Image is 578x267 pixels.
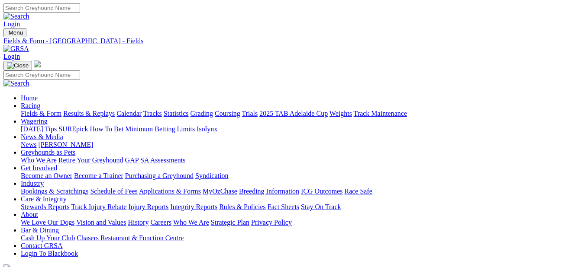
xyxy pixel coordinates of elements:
[128,203,168,210] a: Injury Reports
[173,219,209,226] a: Who We Are
[139,188,201,195] a: Applications & Forms
[170,203,217,210] a: Integrity Reports
[77,234,184,242] a: Chasers Restaurant & Function Centre
[128,219,149,226] a: History
[268,203,299,210] a: Fact Sheets
[21,219,74,226] a: We Love Our Dogs
[21,172,575,180] div: Get Involved
[125,125,195,133] a: Minimum Betting Limits
[3,3,80,13] input: Search
[21,141,575,149] div: News & Media
[21,203,69,210] a: Stewards Reports
[164,110,189,117] a: Statistics
[344,188,372,195] a: Race Safe
[21,250,78,257] a: Login To Blackbook
[21,164,57,172] a: Get Involved
[21,188,575,195] div: Industry
[203,188,237,195] a: MyOzChase
[125,172,194,179] a: Purchasing a Greyhound
[58,125,88,133] a: SUREpick
[143,110,162,117] a: Tracks
[3,20,20,28] a: Login
[150,219,171,226] a: Careers
[71,203,126,210] a: Track Injury Rebate
[21,211,38,218] a: About
[116,110,142,117] a: Calendar
[21,141,36,148] a: News
[21,180,44,187] a: Industry
[191,110,213,117] a: Grading
[7,62,29,69] img: Close
[125,156,186,164] a: GAP SA Assessments
[3,70,80,79] input: Search
[90,125,124,133] a: How To Bet
[242,110,258,117] a: Trials
[21,219,575,226] div: About
[215,110,240,117] a: Coursing
[76,219,126,226] a: Vision and Values
[239,188,299,195] a: Breeding Information
[21,125,575,133] div: Wagering
[63,110,115,117] a: Results & Replays
[38,141,93,148] a: [PERSON_NAME]
[21,133,63,140] a: News & Media
[301,188,342,195] a: ICG Outcomes
[58,156,123,164] a: Retire Your Greyhound
[21,110,575,118] div: Racing
[301,203,341,210] a: Stay On Track
[21,94,38,102] a: Home
[259,110,328,117] a: 2025 TAB Adelaide Cup
[21,188,88,195] a: Bookings & Scratchings
[21,156,575,164] div: Greyhounds as Pets
[3,45,29,53] img: GRSA
[211,219,249,226] a: Strategic Plan
[21,234,75,242] a: Cash Up Your Club
[21,195,67,203] a: Care & Integrity
[21,242,62,249] a: Contact GRSA
[74,172,123,179] a: Become a Trainer
[251,219,292,226] a: Privacy Policy
[3,53,20,60] a: Login
[21,226,59,234] a: Bar & Dining
[21,118,48,125] a: Wagering
[3,28,26,37] button: Toggle navigation
[197,125,217,133] a: Isolynx
[219,203,266,210] a: Rules & Policies
[21,203,575,211] div: Care & Integrity
[9,29,23,36] span: Menu
[195,172,228,179] a: Syndication
[21,102,40,109] a: Racing
[3,79,29,87] img: Search
[329,110,352,117] a: Weights
[21,149,75,156] a: Greyhounds as Pets
[3,61,32,70] button: Toggle navigation
[34,60,41,67] img: logo-grsa-white.png
[21,125,57,133] a: [DATE] Tips
[21,156,57,164] a: Who We Are
[3,13,29,20] img: Search
[354,110,407,117] a: Track Maintenance
[21,172,72,179] a: Become an Owner
[21,110,61,117] a: Fields & Form
[3,37,575,45] a: Fields & Form - [GEOGRAPHIC_DATA] - Fields
[21,234,575,242] div: Bar & Dining
[90,188,137,195] a: Schedule of Fees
